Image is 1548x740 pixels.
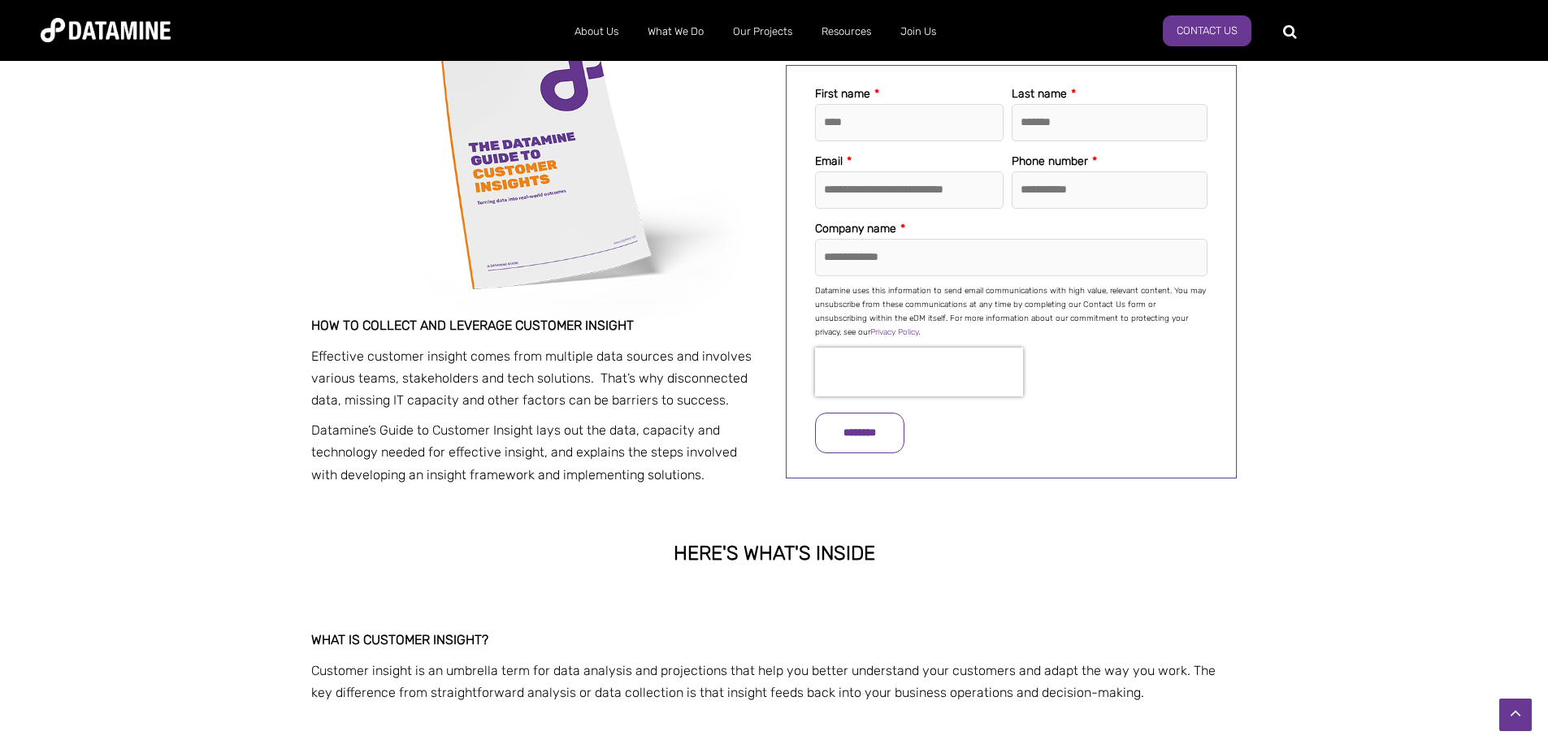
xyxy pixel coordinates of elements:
[870,327,918,337] a: Privacy Policy
[1012,154,1088,168] span: Phone number
[311,318,634,333] span: How to collect and leverage customer insight
[1163,15,1251,46] a: Contact Us
[815,284,1208,340] p: Datamine uses this information to send email communications with high value, relevant content. Yo...
[311,18,762,318] img: Datamine-CustomerInsights-Cover sml
[311,663,1216,700] span: Customer insight is an umbrella term for data analysis and projections that help you better under...
[718,11,807,53] a: Our Projects
[560,11,633,53] a: About Us
[807,11,886,53] a: Resources
[886,11,951,53] a: Join Us
[311,632,488,647] span: What is customer insight?
[815,222,896,236] span: Company name
[311,348,752,408] span: Effective customer insight comes from multiple data sources and involves various teams, stakehold...
[815,154,843,168] span: Email
[815,348,1023,396] iframe: reCAPTCHA
[311,422,737,482] span: Datamine’s Guide to Customer Insight lays out the data, capacity and technology needed for effect...
[1012,87,1067,101] span: Last name
[815,87,870,101] span: First name
[633,11,718,53] a: What We Do
[41,18,171,42] img: Datamine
